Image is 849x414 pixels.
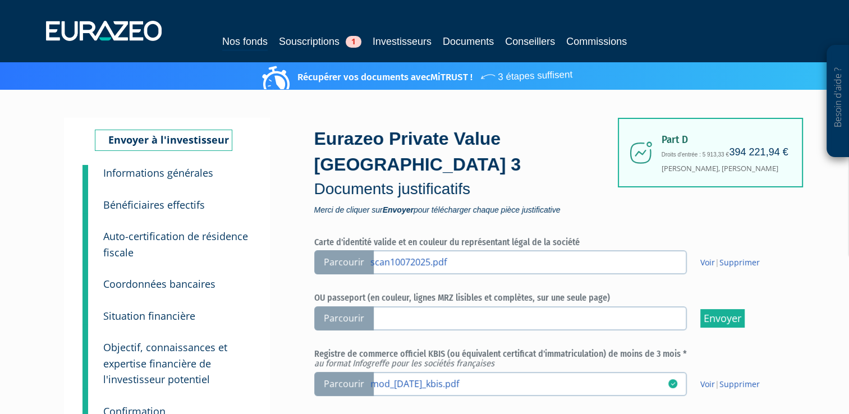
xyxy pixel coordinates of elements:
[719,257,760,268] a: Supprimer
[279,34,361,49] a: Souscriptions1
[370,378,668,389] a: mod_[DATE]_kbis.pdf
[314,250,374,274] span: Parcourir
[370,256,668,267] a: scan10072025.pdf
[82,261,88,296] a: 4
[82,324,88,394] a: 6
[430,71,472,83] a: MiTRUST !
[443,34,494,49] a: Documents
[314,178,623,200] p: Documents justificatifs
[103,277,215,291] small: Coordonnées bancaires
[82,213,88,266] a: 3
[314,126,623,213] div: Eurazeo Private Value [GEOGRAPHIC_DATA] 3
[700,379,760,390] span: |
[222,34,268,51] a: Nos fonds
[82,165,88,187] a: 1
[505,34,555,49] a: Conseillers
[719,379,760,389] a: Supprimer
[103,166,213,180] small: Informations générales
[832,51,845,152] p: Besoin d'aide ?
[314,237,780,247] h6: Carte d'identité valide et en couleur du représentant légal de la société
[46,21,162,41] img: 1732889491-logotype_eurazeo_blanc_rvb.png
[700,309,745,328] input: Envoyer
[103,341,227,386] small: Objectif, connaissances et expertise financière de l'investisseur potentiel
[314,349,780,369] h6: Registre de commerce officiel KBIS (ou équivalent certificat d'immatriculation) de moins de 3 mois *
[95,130,232,151] a: Envoyer à l'investisseur
[700,257,760,268] span: |
[700,257,715,268] a: Voir
[103,229,248,259] small: Auto-certification de résidence fiscale
[314,206,623,214] span: Merci de cliquer sur pour télécharger chaque pièce justificative
[82,182,88,217] a: 2
[314,358,494,369] em: au format Infogreffe pour les sociétés françaises
[383,205,414,214] strong: Envoyer
[700,379,715,389] a: Voir
[103,198,205,211] small: Bénéficiaires effectifs
[479,62,572,85] span: 3 étapes suffisent
[82,293,88,328] a: 5
[668,379,677,388] i: 06/10/2025 17:04
[265,65,572,84] p: Récupérer vos documents avec
[373,34,432,49] a: Investisseurs
[314,306,374,330] span: Parcourir
[346,36,361,48] span: 1
[103,309,195,323] small: Situation financière
[566,34,627,49] a: Commissions
[314,293,780,303] h6: OU passeport (en couleur, lignes MRZ lisibles et complètes, sur une seule page)
[314,372,374,396] span: Parcourir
